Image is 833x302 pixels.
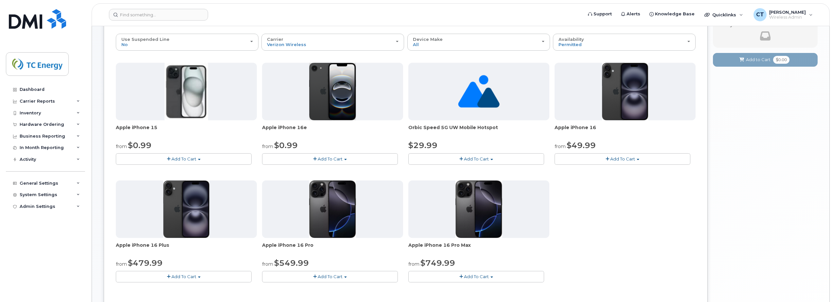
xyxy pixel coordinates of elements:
[555,153,690,165] button: Add To Cart
[408,242,549,255] div: Apple iPhone 16 Pro Max
[116,153,252,165] button: Add To Cart
[756,11,764,19] span: CT
[116,143,127,149] small: from
[267,37,283,42] span: Carrier
[171,274,196,279] span: Add To Cart
[171,156,196,161] span: Add To Cart
[713,53,818,66] button: Add to Cart $0.00
[309,63,356,120] img: iphone16e.png
[602,63,648,120] img: iphone_16_plus.png
[769,9,806,15] span: [PERSON_NAME]
[413,37,443,42] span: Device Make
[458,63,500,120] img: no_image_found-2caef05468ed5679b831cfe6fc140e25e0c280774317ffc20a367ab7fd17291e.png
[408,141,437,150] span: $29.99
[558,42,582,47] span: Permitted
[567,141,596,150] span: $49.99
[318,156,343,161] span: Add To Cart
[262,242,403,255] div: Apple iPhone 16 Pro
[116,34,258,51] button: Use Suspended Line No
[262,153,398,165] button: Add To Cart
[555,143,566,149] small: from
[610,156,635,161] span: Add To Cart
[128,258,163,268] span: $479.99
[116,261,127,267] small: from
[408,261,419,267] small: from
[128,141,151,150] span: $0.99
[274,258,309,268] span: $549.99
[627,11,640,17] span: Alerts
[464,156,489,161] span: Add To Cart
[769,15,806,20] span: Wireless Admin
[262,124,403,137] div: Apple iPhone 16e
[555,124,696,137] div: Apple iPhone 16
[773,56,789,64] span: $0.00
[420,258,455,268] span: $749.99
[616,8,645,21] a: Alerts
[594,11,612,17] span: Support
[116,242,257,255] div: Apple iPhone 16 Plus
[262,261,273,267] small: from
[805,274,828,297] iframe: Messenger Launcher
[583,8,616,21] a: Support
[121,37,169,42] span: Use Suspended Line
[553,34,696,51] button: Availability Permitted
[318,274,343,279] span: Add To Cart
[455,180,502,238] img: iphone_16_pro.png
[408,153,544,165] button: Add To Cart
[163,180,209,238] img: iphone_16_plus.png
[712,12,736,17] span: Quicklinks
[165,63,208,120] img: iphone15.jpg
[700,8,748,21] div: Quicklinks
[261,34,404,51] button: Carrier Verizon Wireless
[408,124,549,137] div: Orbic Speed 5G UW Mobile Hotspot
[309,180,356,238] img: iphone_16_pro.png
[262,271,398,282] button: Add To Cart
[267,42,306,47] span: Verizon Wireless
[116,124,257,137] div: Apple iPhone 15
[558,37,584,42] span: Availability
[413,42,419,47] span: All
[408,271,544,282] button: Add To Cart
[274,141,298,150] span: $0.99
[109,9,208,21] input: Find something...
[407,34,550,51] button: Device Make All
[749,8,817,21] div: Chris Taylor
[645,8,699,21] a: Knowledge Base
[121,42,128,47] span: No
[746,57,771,63] span: Add to Cart
[655,11,695,17] span: Knowledge Base
[464,274,489,279] span: Add To Cart
[116,271,252,282] button: Add To Cart
[262,143,273,149] small: from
